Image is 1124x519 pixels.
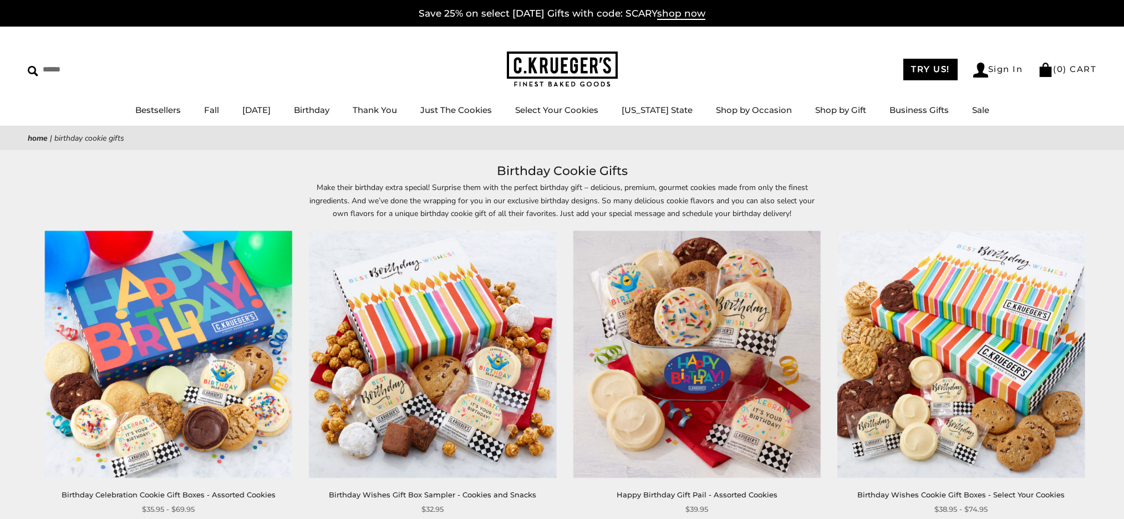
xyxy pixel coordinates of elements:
a: Just The Cookies [420,105,492,115]
iframe: Sign Up via Text for Offers [9,477,115,510]
a: TRY US! [903,59,958,80]
a: Birthday Celebration Cookie Gift Boxes - Assorted Cookies [62,490,276,499]
a: Birthday [294,105,329,115]
img: Birthday Wishes Gift Box Sampler - Cookies and Snacks [309,231,556,478]
span: $35.95 - $69.95 [142,503,195,515]
a: Fall [204,105,219,115]
a: Sign In [973,63,1023,78]
a: (0) CART [1038,64,1096,74]
span: $32.95 [421,503,444,515]
span: | [50,133,52,143]
nav: breadcrumbs [28,132,1096,145]
a: Birthday Wishes Gift Box Sampler - Cookies and Snacks [329,490,536,499]
img: Happy Birthday Gift Pail - Assorted Cookies [573,231,820,478]
span: $38.95 - $74.95 [934,503,988,515]
img: Bag [1038,63,1053,77]
a: Thank You [353,105,397,115]
p: Make their birthday extra special! Surprise them with the perfect birthday gift – delicious, prem... [307,181,817,219]
img: Search [28,66,38,76]
a: Sale [972,105,989,115]
a: [DATE] [242,105,271,115]
a: Select Your Cookies [515,105,598,115]
a: Happy Birthday Gift Pail - Assorted Cookies [617,490,777,499]
a: Shop by Gift [815,105,866,115]
a: Home [28,133,48,143]
input: Search [28,61,160,78]
span: $39.95 [685,503,708,515]
a: Bestsellers [135,105,181,115]
a: Shop by Occasion [716,105,792,115]
a: Business Gifts [889,105,949,115]
h1: Birthday Cookie Gifts [44,161,1080,181]
img: Account [973,63,988,78]
img: C.KRUEGER'S [507,52,618,88]
a: Save 25% on select [DATE] Gifts with code: SCARYshop now [419,8,705,20]
a: Birthday Wishes Cookie Gift Boxes - Select Your Cookies [857,490,1065,499]
span: shop now [657,8,705,20]
span: Birthday Cookie Gifts [54,133,124,143]
span: 0 [1057,64,1064,74]
img: Birthday Celebration Cookie Gift Boxes - Assorted Cookies [45,231,292,478]
img: Birthday Wishes Cookie Gift Boxes - Select Your Cookies [837,231,1085,478]
a: [US_STATE] State [622,105,693,115]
